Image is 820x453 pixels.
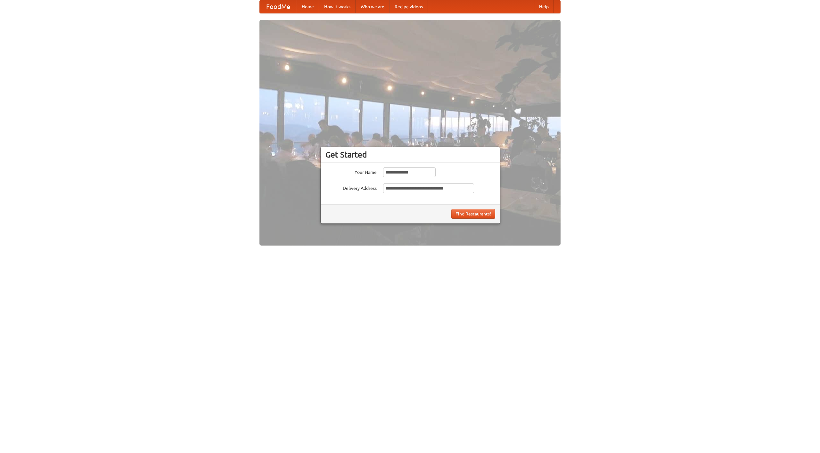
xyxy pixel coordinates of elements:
a: Help [534,0,554,13]
a: How it works [319,0,356,13]
a: Recipe videos [389,0,428,13]
button: Find Restaurants! [451,209,495,219]
a: Who we are [356,0,389,13]
label: Delivery Address [325,183,377,191]
h3: Get Started [325,150,495,159]
label: Your Name [325,167,377,175]
a: FoodMe [260,0,297,13]
a: Home [297,0,319,13]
